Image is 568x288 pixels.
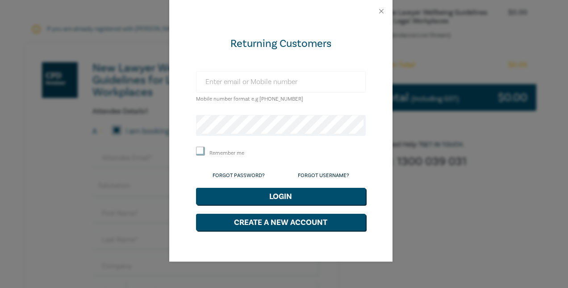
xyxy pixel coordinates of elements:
button: Close [377,7,385,15]
div: Returning Customers [196,37,366,51]
a: Forgot Password? [213,172,265,179]
button: Login [196,188,366,205]
small: Mobile number format e.g [PHONE_NUMBER] [196,96,303,102]
a: Forgot Username? [298,172,349,179]
input: Enter email or Mobile number [196,71,366,93]
button: Create a New Account [196,214,366,231]
label: Remember me [209,149,244,157]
